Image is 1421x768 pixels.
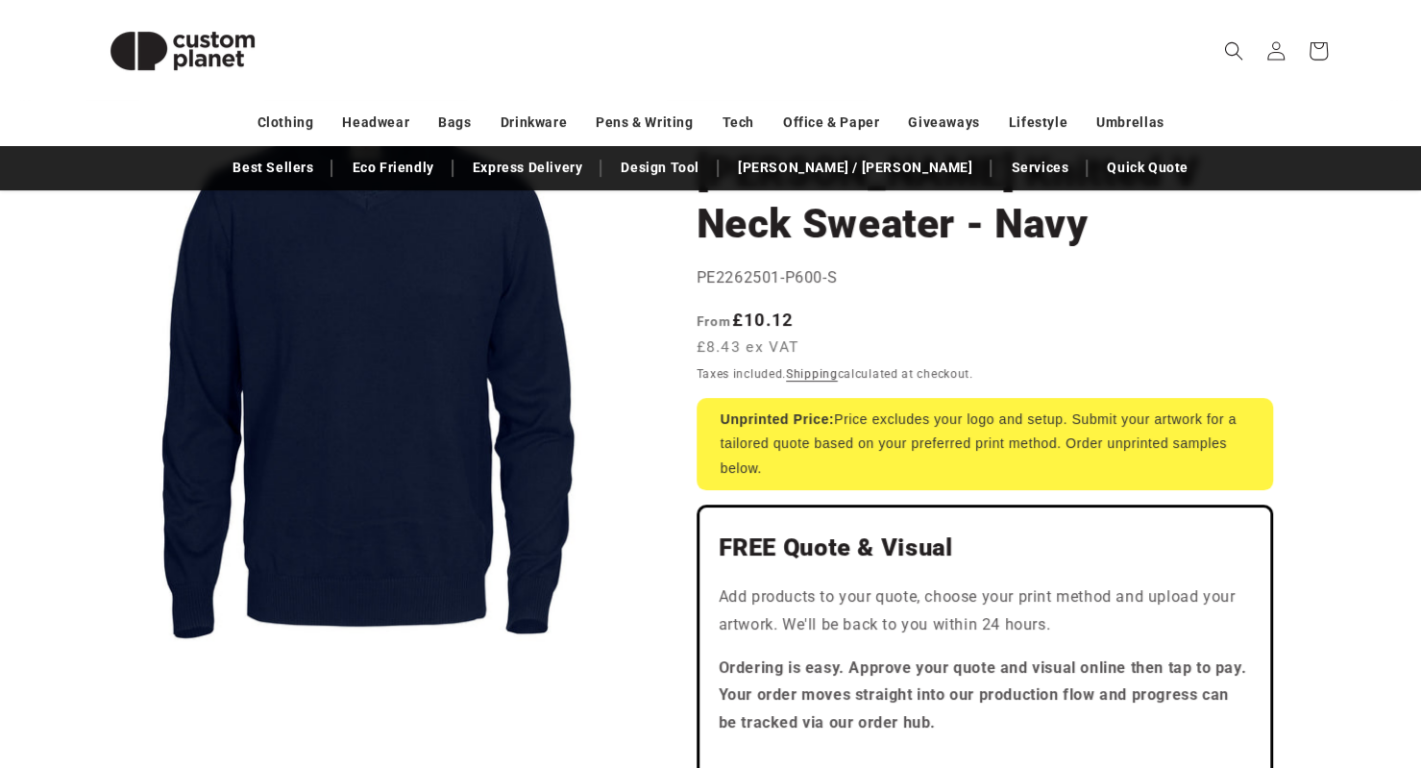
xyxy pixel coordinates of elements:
a: Office & Paper [783,106,879,139]
iframe: Chat Widget [1100,560,1421,768]
a: Giveaways [908,106,979,139]
a: Drinkware [501,106,567,139]
media-gallery: Gallery Viewer [86,101,649,663]
a: Quick Quote [1097,151,1198,185]
span: PE2262501-P600-S [697,268,838,286]
a: Tech [722,106,753,139]
span: From [697,313,732,329]
a: Umbrellas [1096,106,1164,139]
summary: Search [1213,30,1255,72]
a: [PERSON_NAME] / [PERSON_NAME] [728,151,982,185]
img: Custom Planet [86,8,279,94]
div: Price excludes your logo and setup. Submit your artwork for a tailored quote based on your prefer... [697,398,1273,490]
strong: £10.12 [697,310,794,330]
a: Express Delivery [463,151,593,185]
a: Bags [438,106,471,139]
div: Taxes included. calculated at checkout. [697,364,1273,384]
a: Design Tool [611,151,709,185]
a: Eco Friendly [342,151,443,185]
a: Best Sellers [223,151,323,185]
a: Pens & Writing [596,106,693,139]
strong: Ordering is easy. Approve your quote and visual online then tap to pay. Your order moves straight... [719,658,1247,732]
strong: Unprinted Price: [721,411,835,427]
a: Lifestyle [1009,106,1067,139]
h2: FREE Quote & Visual [719,533,1251,563]
a: Headwear [342,106,409,139]
a: Clothing [257,106,314,139]
p: Add products to your quote, choose your print method and upload your artwork. We'll be back to yo... [719,583,1251,639]
a: Services [1001,151,1078,185]
a: Shipping [786,367,838,381]
span: £8.43 ex VAT [697,336,799,359]
h1: [PERSON_NAME] Knitted V Neck Sweater - Navy [697,146,1273,250]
